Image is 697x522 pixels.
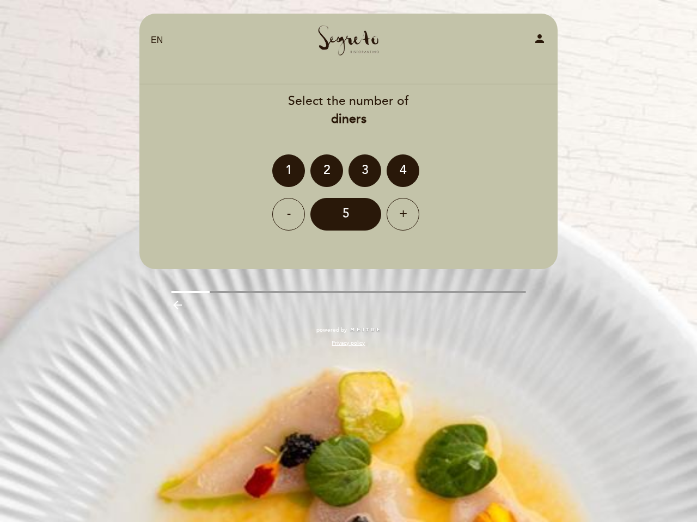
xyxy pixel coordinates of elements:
[272,154,305,187] div: 1
[139,92,558,128] div: Select the number of
[310,154,343,187] div: 2
[387,154,419,187] div: 4
[316,326,381,334] a: powered by
[350,327,381,333] img: MEITRE
[280,26,417,55] a: Segreto
[387,198,419,231] div: +
[533,32,546,45] i: person
[533,32,546,49] button: person
[171,299,184,312] i: arrow_backward
[332,339,365,347] a: Privacy policy
[331,111,366,127] b: diners
[272,198,305,231] div: -
[310,198,381,231] div: 5
[316,326,347,334] span: powered by
[348,154,381,187] div: 3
